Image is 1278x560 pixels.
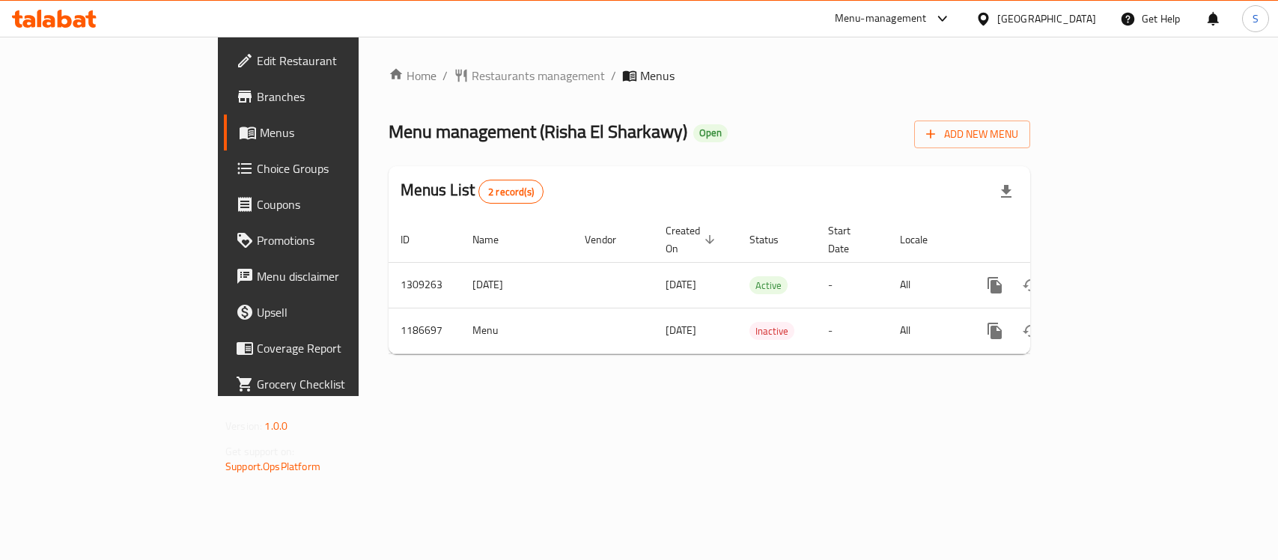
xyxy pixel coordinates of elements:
[666,320,696,340] span: [DATE]
[977,267,1013,303] button: more
[926,125,1018,144] span: Add New Menu
[1253,10,1259,27] span: S
[472,231,518,249] span: Name
[749,277,788,294] span: Active
[816,308,888,353] td: -
[260,124,419,141] span: Menus
[257,375,419,393] span: Grocery Checklist
[224,366,431,402] a: Grocery Checklist
[478,180,544,204] div: Total records count
[1013,313,1049,349] button: Change Status
[225,457,320,476] a: Support.OpsPlatform
[749,322,794,340] div: Inactive
[585,231,636,249] span: Vendor
[640,67,675,85] span: Menus
[900,231,947,249] span: Locale
[257,88,419,106] span: Branches
[389,115,687,148] span: Menu management ( Risha El Sharkawy )
[224,294,431,330] a: Upsell
[977,313,1013,349] button: more
[914,121,1030,148] button: Add New Menu
[224,330,431,366] a: Coverage Report
[454,67,605,85] a: Restaurants management
[828,222,870,258] span: Start Date
[224,115,431,150] a: Menus
[401,231,429,249] span: ID
[460,262,573,308] td: [DATE]
[611,67,616,85] li: /
[749,231,798,249] span: Status
[749,323,794,340] span: Inactive
[224,43,431,79] a: Edit Restaurant
[224,150,431,186] a: Choice Groups
[997,10,1096,27] div: [GEOGRAPHIC_DATA]
[257,267,419,285] span: Menu disclaimer
[988,174,1024,210] div: Export file
[965,217,1133,263] th: Actions
[257,231,419,249] span: Promotions
[442,67,448,85] li: /
[693,127,728,139] span: Open
[749,276,788,294] div: Active
[225,442,294,461] span: Get support on:
[835,10,927,28] div: Menu-management
[224,79,431,115] a: Branches
[816,262,888,308] td: -
[401,179,544,204] h2: Menus List
[257,339,419,357] span: Coverage Report
[224,258,431,294] a: Menu disclaimer
[666,222,719,258] span: Created On
[224,222,431,258] a: Promotions
[257,303,419,321] span: Upsell
[479,185,543,199] span: 2 record(s)
[666,275,696,294] span: [DATE]
[225,416,262,436] span: Version:
[389,67,1030,85] nav: breadcrumb
[264,416,287,436] span: 1.0.0
[389,217,1133,354] table: enhanced table
[460,308,573,353] td: Menu
[693,124,728,142] div: Open
[257,195,419,213] span: Coupons
[257,52,419,70] span: Edit Restaurant
[888,308,965,353] td: All
[257,159,419,177] span: Choice Groups
[888,262,965,308] td: All
[224,186,431,222] a: Coupons
[472,67,605,85] span: Restaurants management
[1013,267,1049,303] button: Change Status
